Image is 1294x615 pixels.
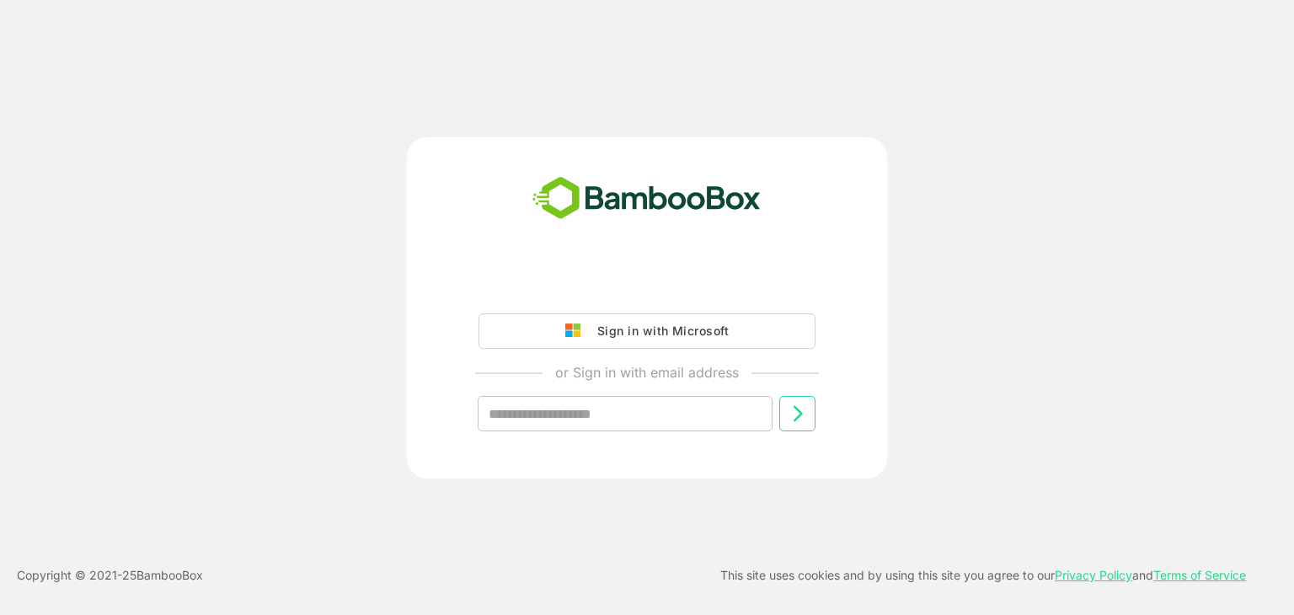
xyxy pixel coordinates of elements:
[1055,568,1132,582] a: Privacy Policy
[555,362,739,382] p: or Sign in with email address
[17,565,203,586] p: Copyright © 2021- 25 BambooBox
[720,565,1246,586] p: This site uses cookies and by using this site you agree to our and
[523,171,770,227] img: bamboobox
[565,324,589,339] img: google
[589,320,729,342] div: Sign in with Microsoft
[1153,568,1246,582] a: Terms of Service
[479,313,815,349] button: Sign in with Microsoft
